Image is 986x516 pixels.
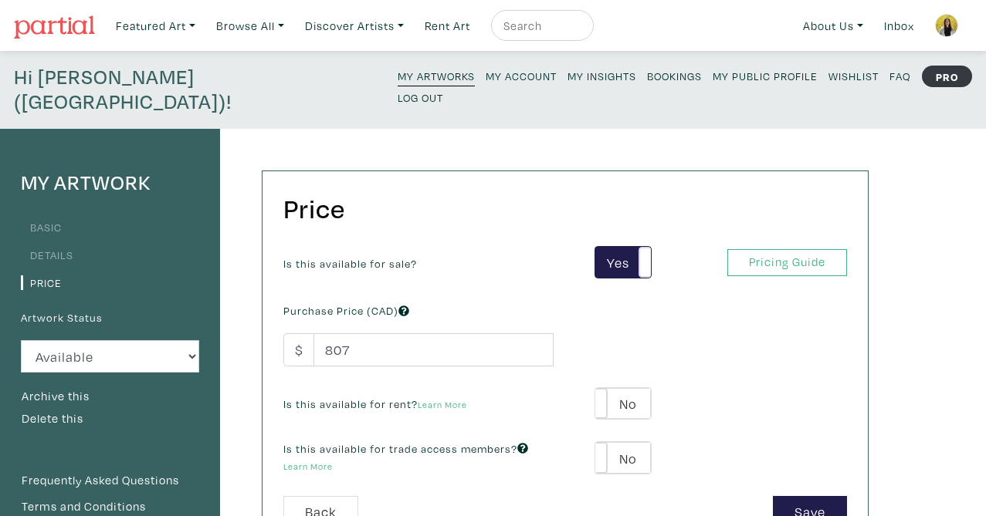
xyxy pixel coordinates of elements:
[283,192,840,225] h2: Price
[877,10,921,42] a: Inbox
[398,65,475,86] a: My Artworks
[109,10,202,42] a: Featured Art
[298,10,411,42] a: Discover Artists
[595,388,650,420] label: No
[889,69,910,83] small: FAQ
[828,65,879,86] a: Wishlist
[21,248,73,262] a: Details
[209,10,291,42] a: Browse All
[21,275,62,290] a: Price
[595,442,650,474] label: No
[14,65,377,115] h4: Hi [PERSON_NAME]([GEOGRAPHIC_DATA])!
[283,255,417,272] label: Is this available for sale?
[828,69,879,83] small: Wishlist
[418,399,467,410] a: Learn More
[21,386,90,406] button: Archive this
[922,66,972,87] strong: PRO
[418,10,477,42] a: Rent Art
[21,409,84,429] button: Delete this
[398,69,475,83] small: My Artworks
[283,440,554,474] label: Is this available for trade access members?
[21,309,103,326] label: Artwork Status
[713,69,818,83] small: My Public Profile
[647,65,702,86] a: Bookings
[595,247,650,278] label: Yes
[398,90,443,105] small: Log Out
[568,65,636,86] a: My Insights
[21,170,199,195] h4: My Artwork
[935,14,958,37] img: phpThumb.php
[568,69,636,83] small: My Insights
[283,302,409,319] label: Purchase Price (CAD)
[283,460,333,472] a: Learn More
[486,65,557,86] a: My Account
[21,220,62,234] a: Basic
[595,387,651,420] div: YesNo
[398,86,443,107] a: Log Out
[595,441,651,474] div: YesNo
[796,10,870,42] a: About Us
[727,249,847,276] a: Pricing Guide
[647,69,702,83] small: Bookings
[486,69,557,83] small: My Account
[283,333,314,366] span: $
[21,470,199,491] a: Frequently Asked Questions
[502,16,579,35] input: Search
[595,246,651,279] div: YesNo
[713,65,818,86] a: My Public Profile
[889,65,910,86] a: FAQ
[283,396,467,413] label: Is this available for rent?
